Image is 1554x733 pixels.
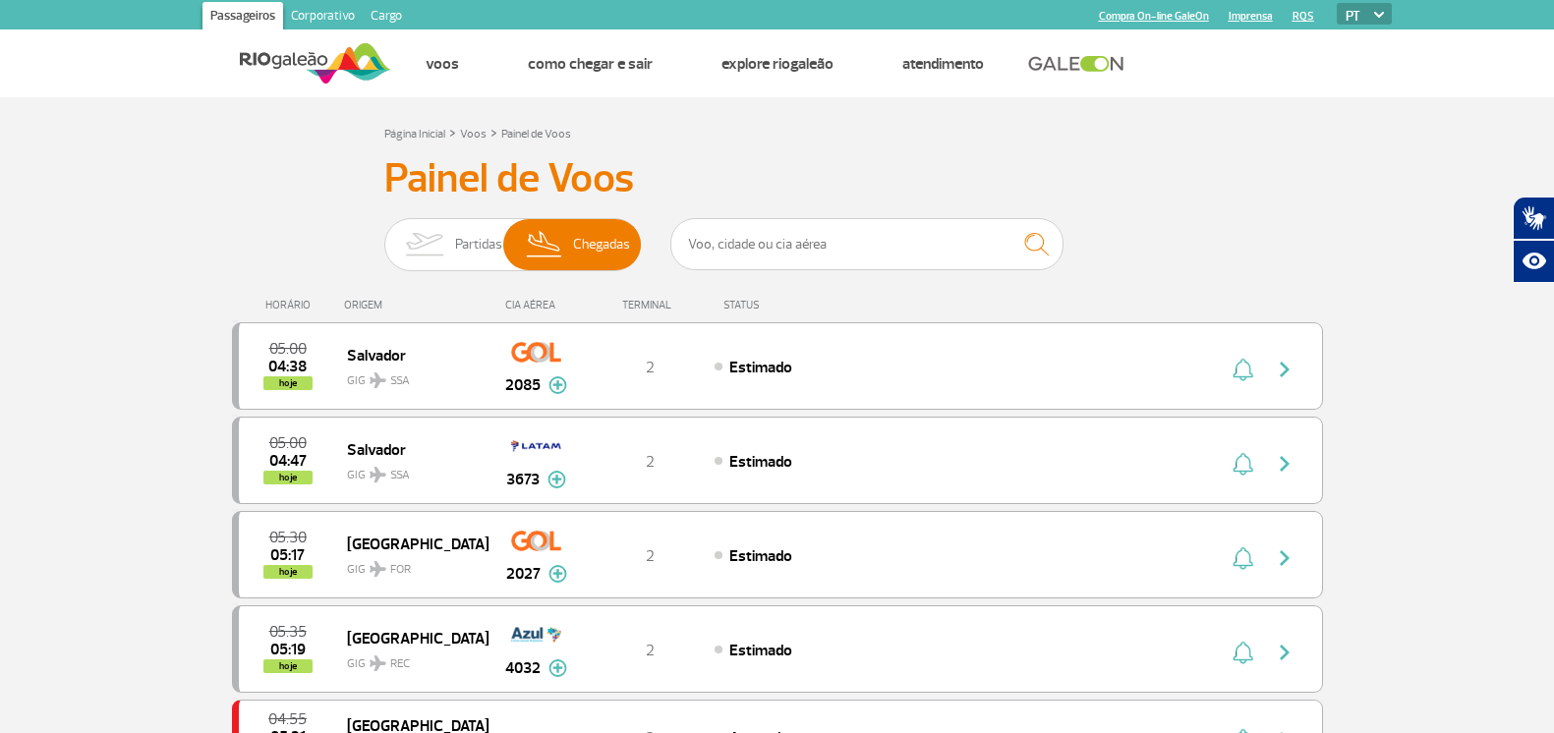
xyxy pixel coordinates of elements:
[1233,641,1253,664] img: sino-painel-voo.svg
[270,643,306,656] span: 2025-08-28 05:19:00
[268,712,307,726] span: 2025-08-28 04:55:00
[269,625,307,639] span: 2025-08-28 05:35:00
[347,550,473,579] span: GIG
[390,561,411,579] span: FOR
[729,546,792,566] span: Estimado
[347,531,473,556] span: [GEOGRAPHIC_DATA]
[263,471,313,484] span: hoje
[1233,358,1253,381] img: sino-painel-voo.svg
[283,2,363,33] a: Corporativo
[528,54,653,74] a: Como chegar e sair
[390,372,410,390] span: SSA
[1233,452,1253,476] img: sino-painel-voo.svg
[390,655,410,673] span: REC
[573,219,630,270] span: Chegadas
[548,565,567,583] img: mais-info-painel-voo.svg
[488,299,586,311] div: CIA AÉREA
[646,641,655,660] span: 2
[729,641,792,660] span: Estimado
[370,467,386,482] img: destiny_airplane.svg
[670,218,1064,270] input: Voo, cidade ou cia aérea
[347,645,473,673] span: GIG
[714,299,874,311] div: STATUS
[269,454,307,468] span: 2025-08-28 04:47:00
[505,373,541,397] span: 2085
[646,452,655,472] span: 2
[390,467,410,484] span: SSA
[490,121,497,143] a: >
[344,299,488,311] div: ORIGEM
[1273,452,1296,476] img: seta-direita-painel-voo.svg
[1293,10,1314,23] a: RQS
[268,360,307,373] span: 2025-08-28 04:38:00
[370,561,386,577] img: destiny_airplane.svg
[548,376,567,394] img: mais-info-painel-voo.svg
[238,299,345,311] div: HORÁRIO
[586,299,714,311] div: TERMINAL
[269,342,307,356] span: 2025-08-28 05:00:00
[270,548,305,562] span: 2025-08-28 05:17:00
[721,54,834,74] a: Explore RIOgaleão
[1513,240,1554,283] button: Abrir recursos assistivos.
[1513,197,1554,240] button: Abrir tradutor de língua de sinais.
[516,219,574,270] img: slider-desembarque
[202,2,283,33] a: Passageiros
[347,456,473,484] span: GIG
[548,659,567,677] img: mais-info-painel-voo.svg
[263,565,313,579] span: hoje
[269,436,307,450] span: 2025-08-28 05:00:00
[269,531,307,544] span: 2025-08-28 05:30:00
[347,362,473,390] span: GIG
[460,127,487,141] a: Voos
[455,219,502,270] span: Partidas
[547,471,566,488] img: mais-info-painel-voo.svg
[1273,641,1296,664] img: seta-direita-painel-voo.svg
[384,154,1171,203] h3: Painel de Voos
[384,127,445,141] a: Página Inicial
[370,372,386,388] img: destiny_airplane.svg
[263,659,313,673] span: hoje
[263,376,313,390] span: hoje
[501,127,571,141] a: Painel de Voos
[370,655,386,671] img: destiny_airplane.svg
[646,546,655,566] span: 2
[363,2,410,33] a: Cargo
[449,121,456,143] a: >
[1273,358,1296,381] img: seta-direita-painel-voo.svg
[729,358,792,377] span: Estimado
[505,656,541,680] span: 4032
[902,54,984,74] a: Atendimento
[506,562,541,586] span: 2027
[506,468,540,491] span: 3673
[729,452,792,472] span: Estimado
[347,436,473,462] span: Salvador
[426,54,459,74] a: Voos
[1513,197,1554,283] div: Plugin de acessibilidade da Hand Talk.
[1099,10,1209,23] a: Compra On-line GaleOn
[1229,10,1273,23] a: Imprensa
[393,219,455,270] img: slider-embarque
[646,358,655,377] span: 2
[347,342,473,367] span: Salvador
[1233,546,1253,570] img: sino-painel-voo.svg
[1273,546,1296,570] img: seta-direita-painel-voo.svg
[347,625,473,650] span: [GEOGRAPHIC_DATA]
